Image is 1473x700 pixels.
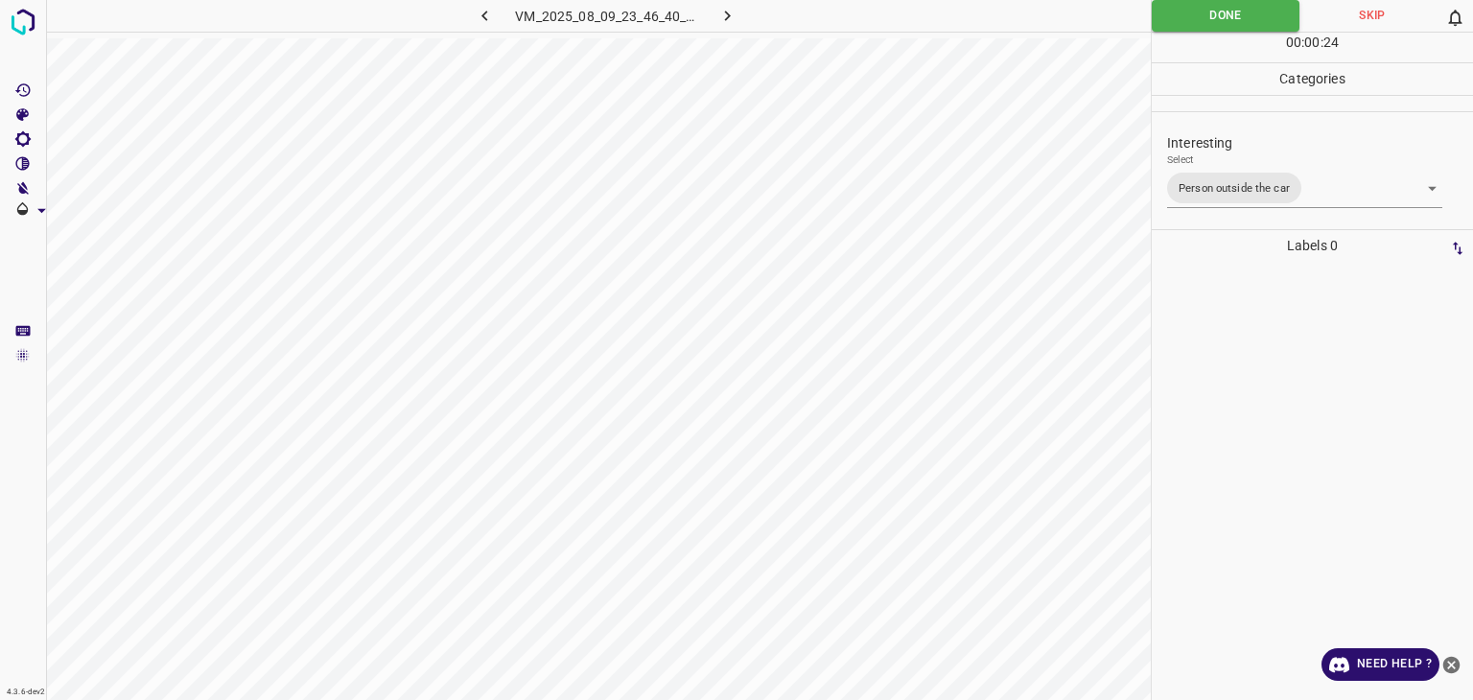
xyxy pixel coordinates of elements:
h6: VM_2025_08_09_23_46_40_934_03.gif [515,5,696,32]
span: Person outside the car [1167,178,1301,198]
a: Need Help ? [1321,648,1439,681]
div: 4.3.6-dev2 [2,685,50,700]
p: Interesting [1167,133,1473,153]
p: 24 [1323,33,1339,53]
img: logo [6,5,40,39]
div: Person outside the car [1167,169,1442,208]
p: Labels 0 [1157,230,1467,262]
p: 00 [1304,33,1320,53]
p: Categories [1152,63,1473,95]
label: Select [1167,152,1194,167]
p: 00 [1286,33,1301,53]
div: : : [1286,33,1339,62]
button: close-help [1439,648,1463,681]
